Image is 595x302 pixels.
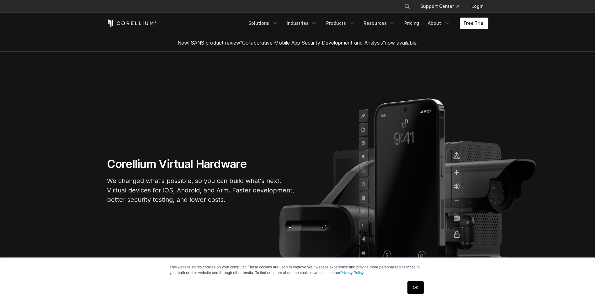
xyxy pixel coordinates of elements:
a: "Collaborative Mobile App Security Development and Analysis" [240,40,385,46]
div: Navigation Menu [396,1,488,12]
div: Navigation Menu [245,18,488,29]
a: Support Center [415,1,464,12]
a: Products [322,18,359,29]
a: Privacy Policy. [340,271,364,275]
a: Resources [360,18,399,29]
a: Login [466,1,488,12]
a: About [424,18,454,29]
p: This website stores cookies on your computer. These cookies are used to improve your website expe... [170,264,426,276]
span: New! SANS product review now available. [178,40,418,46]
a: Corellium Home [107,19,157,27]
h1: Corellium Virtual Hardware [107,157,295,171]
p: We changed what's possible, so you can build what's next. Virtual devices for iOS, Android, and A... [107,176,295,204]
a: Free Trial [460,18,488,29]
button: Search [401,1,413,12]
a: OK [407,281,423,294]
a: Solutions [245,18,282,29]
a: Industries [283,18,321,29]
a: Pricing [401,18,423,29]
